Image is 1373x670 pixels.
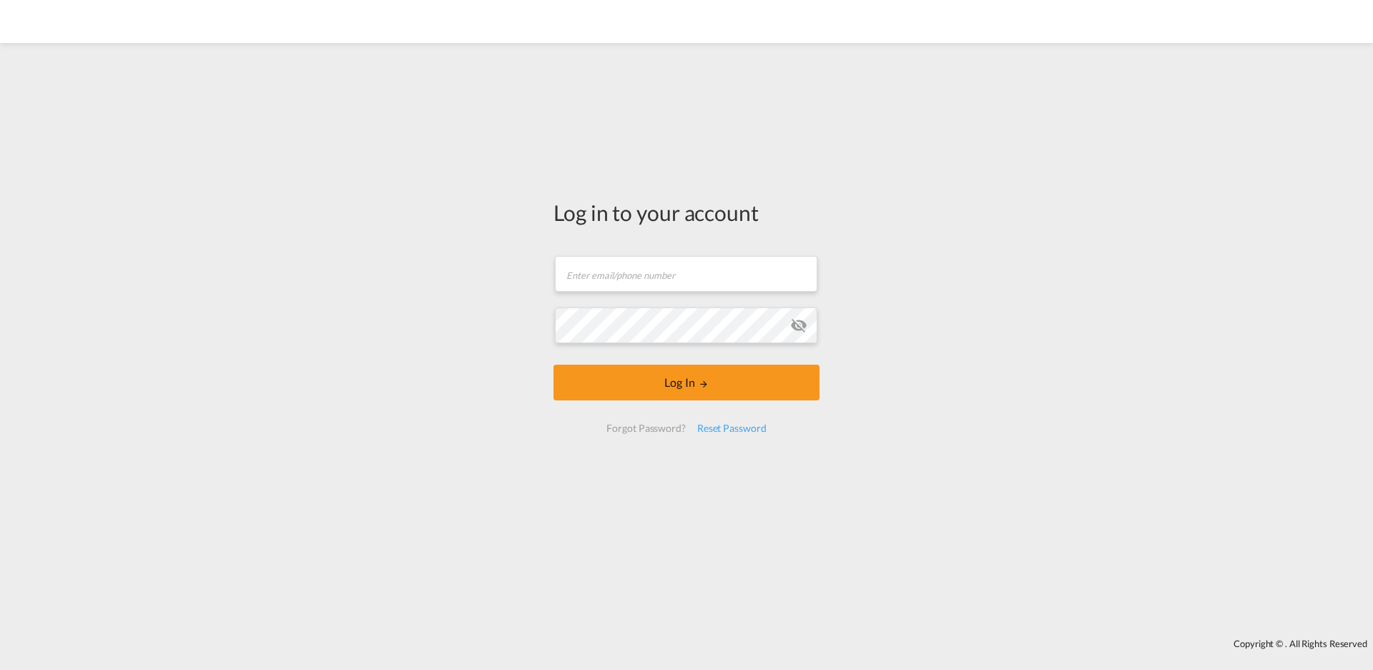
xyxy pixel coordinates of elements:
input: Enter email/phone number [555,256,817,292]
button: LOGIN [553,365,820,400]
div: Log in to your account [553,197,820,227]
div: Reset Password [692,415,772,441]
md-icon: icon-eye-off [790,317,807,334]
div: Forgot Password? [601,415,691,441]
